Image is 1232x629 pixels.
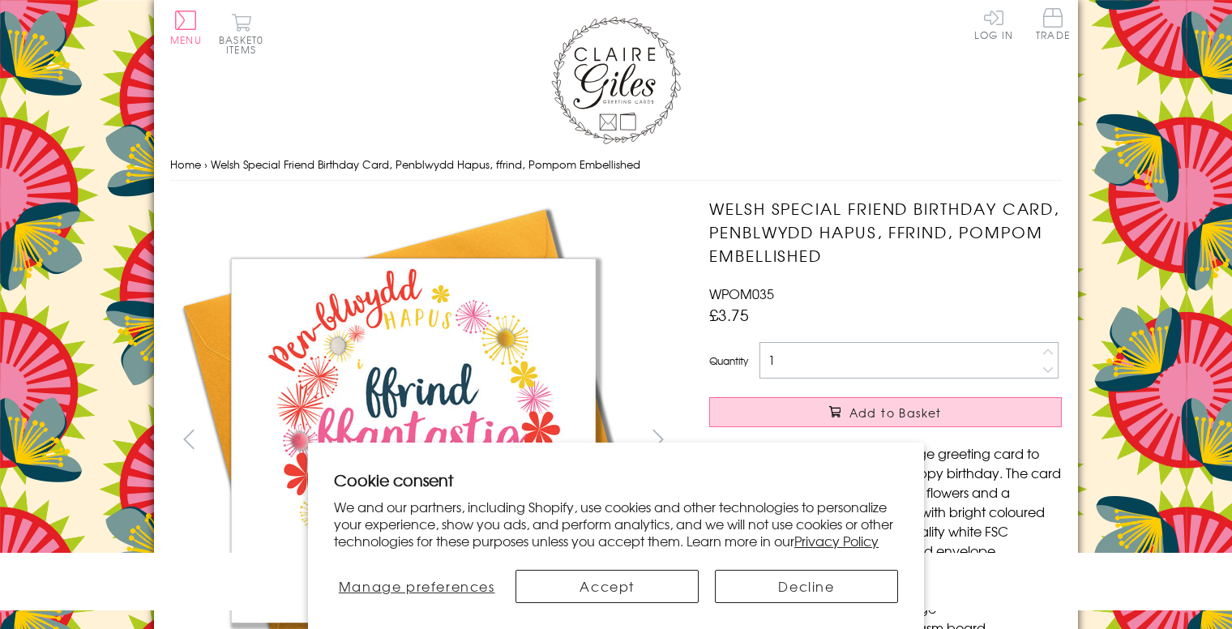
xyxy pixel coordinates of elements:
a: Trade [1036,8,1070,43]
p: We and our partners, including Shopify, use cookies and other technologies to personalize your ex... [334,498,898,549]
button: Decline [715,570,898,603]
button: Add to Basket [709,397,1062,427]
a: Privacy Policy [794,531,879,550]
button: next [640,421,677,457]
button: Manage preferences [334,570,499,603]
button: Menu [170,11,202,45]
span: Trade [1036,8,1070,40]
h1: Welsh Special Friend Birthday Card, Penblwydd Hapus, ffrind, Pompom Embellished [709,197,1062,267]
img: Claire Giles Greetings Cards [551,16,681,144]
h2: Cookie consent [334,469,898,491]
span: Add to Basket [849,404,942,421]
button: Accept [515,570,699,603]
span: WPOM035 [709,284,774,303]
span: › [204,156,207,172]
button: prev [170,421,207,457]
button: Basket0 items [219,13,263,54]
label: Quantity [709,353,748,368]
nav: breadcrumbs [170,148,1062,182]
span: Manage preferences [339,576,495,596]
a: Log In [974,8,1013,40]
span: Welsh Special Friend Birthday Card, Penblwydd Hapus, ffrind, Pompom Embellished [211,156,640,172]
span: £3.75 [709,303,749,326]
span: 0 items [226,32,263,57]
a: Home [170,156,201,172]
span: Menu [170,32,202,47]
